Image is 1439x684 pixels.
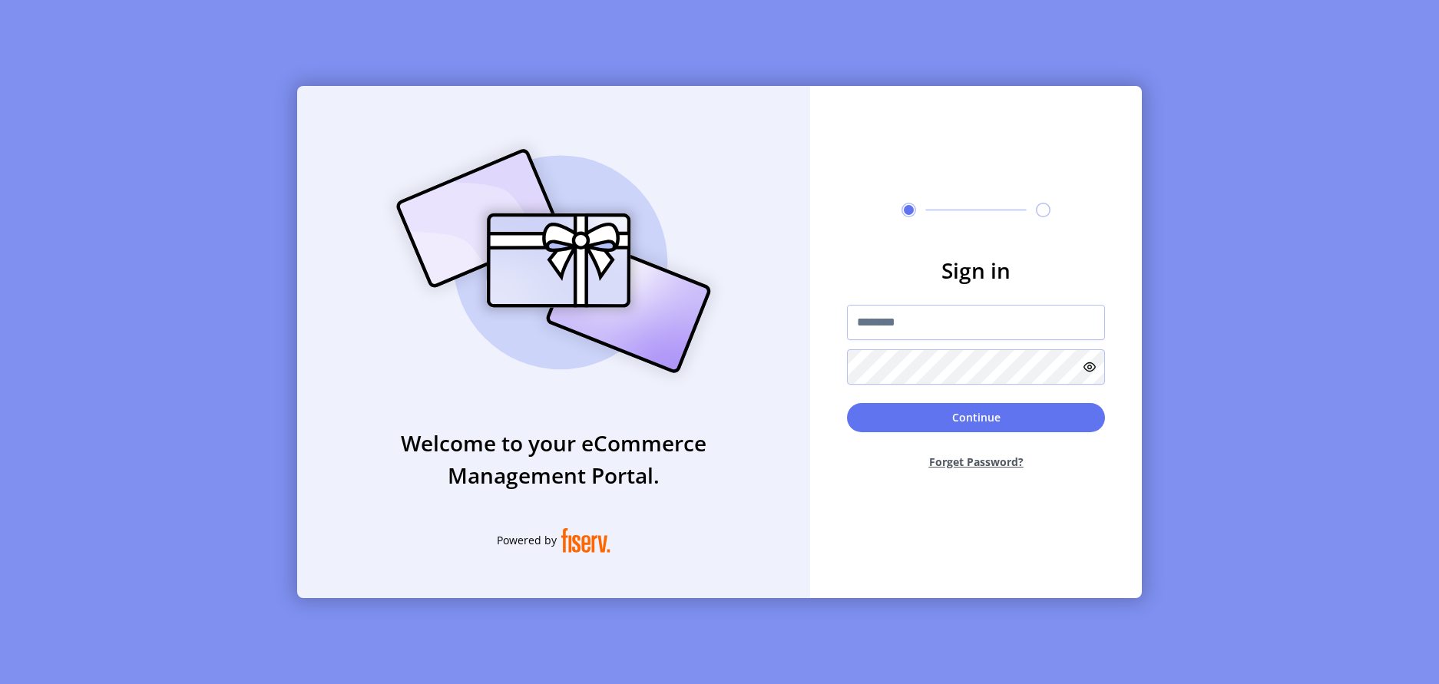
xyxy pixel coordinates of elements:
[297,427,810,491] h3: Welcome to your eCommerce Management Portal.
[847,441,1105,482] button: Forget Password?
[847,403,1105,432] button: Continue
[373,132,734,390] img: card_Illustration.svg
[847,254,1105,286] h3: Sign in
[497,532,557,548] span: Powered by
